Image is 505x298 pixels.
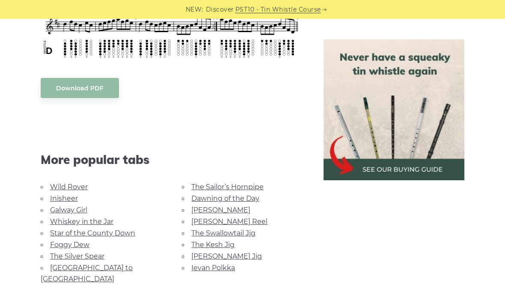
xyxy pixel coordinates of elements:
[50,241,89,249] a: Foggy Dew
[235,5,321,15] a: PST10 - Tin Whistle Course
[186,5,203,15] span: NEW:
[191,218,267,226] a: [PERSON_NAME] Reel
[50,206,87,214] a: Galway Girl
[41,78,119,98] a: Download PDF
[206,5,234,15] span: Discover
[324,39,464,180] img: tin whistle buying guide
[41,152,303,167] span: More popular tabs
[50,252,104,260] a: The Silver Spear
[50,194,78,203] a: Inisheer
[41,264,133,283] a: [GEOGRAPHIC_DATA] to [GEOGRAPHIC_DATA]
[191,206,250,214] a: [PERSON_NAME]
[191,252,262,260] a: [PERSON_NAME] Jig
[191,194,259,203] a: Dawning of the Day
[50,229,135,237] a: Star of the County Down
[191,264,235,272] a: Ievan Polkka
[191,229,255,237] a: The Swallowtail Jig
[50,183,88,191] a: Wild Rover
[191,241,235,249] a: The Kesh Jig
[191,183,264,191] a: The Sailor’s Hornpipe
[50,218,113,226] a: Whiskey in the Jar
